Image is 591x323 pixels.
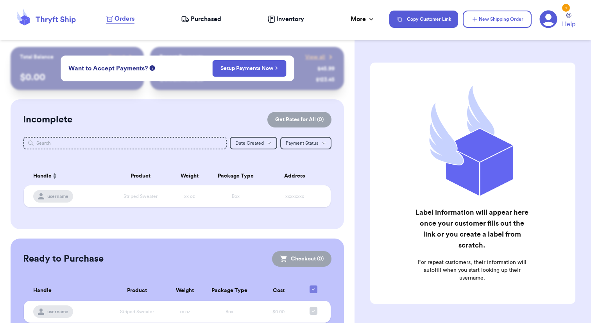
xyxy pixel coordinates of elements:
[23,137,227,149] input: Search
[124,194,158,199] span: Striped Sweater
[107,281,167,301] th: Product
[23,253,104,265] h2: Ready to Purchase
[305,53,325,61] span: View all
[286,141,318,145] span: Payment Status
[33,287,52,295] span: Handle
[562,4,570,12] div: 1
[267,112,331,127] button: Get Rates for All (0)
[463,11,532,28] button: New Shipping Order
[562,20,575,29] span: Help
[268,14,304,24] a: Inventory
[108,53,134,61] a: Payout
[47,309,68,315] span: username
[305,53,335,61] a: View all
[272,251,331,267] button: Checkout (0)
[47,193,68,199] span: username
[184,194,195,199] span: xx oz
[415,207,529,251] h2: Label information will appear here once your customer fills out the link or you create a label fr...
[212,60,286,77] button: Setup Payments Now
[351,14,375,24] div: More
[272,309,285,314] span: $0.00
[23,113,72,126] h2: Incomplete
[415,258,529,282] p: For repeat customers, their information will autofill when you start looking up their username.
[179,309,190,314] span: xx oz
[276,14,304,24] span: Inventory
[263,167,331,185] th: Address
[235,141,264,145] span: Date Created
[226,309,233,314] span: Box
[68,64,148,73] span: Want to Accept Payments?
[115,14,134,23] span: Orders
[52,171,58,181] button: Sort ascending
[285,194,304,199] span: xxxxxxxx
[280,137,331,149] button: Payment Status
[232,194,240,199] span: Box
[562,13,575,29] a: Help
[106,14,134,24] a: Orders
[316,76,335,84] div: $ 123.45
[208,167,263,185] th: Package Type
[256,281,301,301] th: Cost
[120,309,154,314] span: Striped Sweater
[202,281,256,301] th: Package Type
[220,65,278,72] a: Setup Payments Now
[110,167,171,185] th: Product
[33,172,52,180] span: Handle
[539,10,557,28] a: 1
[108,53,125,61] span: Payout
[389,11,458,28] button: Copy Customer Link
[20,53,54,61] p: Total Balance
[167,281,202,301] th: Weight
[20,71,134,84] p: $ 0.00
[171,167,208,185] th: Weight
[159,53,203,61] p: Recent Payments
[230,137,277,149] button: Date Created
[181,14,221,24] a: Purchased
[317,65,335,73] div: $ 45.99
[191,14,221,24] span: Purchased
